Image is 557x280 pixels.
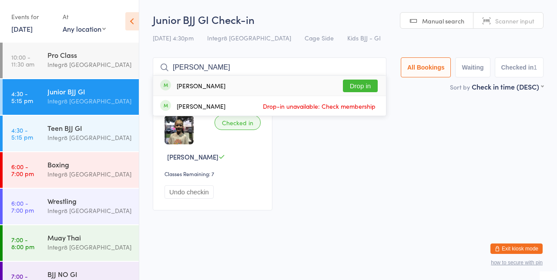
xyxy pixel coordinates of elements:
[207,33,291,42] span: Integr8 [GEOGRAPHIC_DATA]
[455,57,490,77] button: Waiting
[177,103,225,110] div: [PERSON_NAME]
[261,100,378,113] span: Drop-in unavailable: Check membership
[3,116,139,151] a: 4:30 -5:15 pmTeen BJJ GIIntegr8 [GEOGRAPHIC_DATA]
[47,133,131,143] div: Integr8 [GEOGRAPHIC_DATA]
[3,79,139,115] a: 4:30 -5:15 pmJunior BJJ GIIntegr8 [GEOGRAPHIC_DATA]
[153,33,194,42] span: [DATE] 4:30pm
[11,200,34,213] time: 6:00 - 7:00 pm
[177,82,225,89] div: [PERSON_NAME]
[63,10,106,24] div: At
[47,123,131,133] div: Teen BJJ GI
[495,17,534,25] span: Scanner input
[164,185,214,199] button: Undo checkin
[495,57,544,77] button: Checked in1
[47,269,131,279] div: BJJ NO GI
[305,33,334,42] span: Cage Side
[11,127,33,140] time: 4:30 - 5:15 pm
[11,10,54,24] div: Events for
[3,43,139,78] a: 10:00 -11:30 amPro ClassIntegr8 [GEOGRAPHIC_DATA]
[11,90,33,104] time: 4:30 - 5:15 pm
[401,57,451,77] button: All Bookings
[167,152,218,161] span: [PERSON_NAME]
[164,170,263,177] div: Classes Remaining: 7
[11,163,34,177] time: 6:00 - 7:00 pm
[47,233,131,242] div: Muay Thai
[153,12,544,27] h2: Junior BJJ GI Check-in
[47,169,131,179] div: Integr8 [GEOGRAPHIC_DATA]
[422,17,464,25] span: Manual search
[490,243,543,254] button: Exit kiosk mode
[47,96,131,106] div: Integr8 [GEOGRAPHIC_DATA]
[47,60,131,70] div: Integr8 [GEOGRAPHIC_DATA]
[534,64,537,71] div: 1
[3,189,139,224] a: 6:00 -7:00 pmWrestlingIntegr8 [GEOGRAPHIC_DATA]
[347,33,381,42] span: Kids BJJ - GI
[491,260,543,266] button: how to secure with pin
[11,24,33,33] a: [DATE]
[47,160,131,169] div: Boxing
[164,115,194,144] img: image1756798072.png
[3,152,139,188] a: 6:00 -7:00 pmBoxingIntegr8 [GEOGRAPHIC_DATA]
[215,115,261,130] div: Checked in
[472,82,544,91] div: Check in time (DESC)
[343,80,378,92] button: Drop in
[47,206,131,216] div: Integr8 [GEOGRAPHIC_DATA]
[11,53,34,67] time: 10:00 - 11:30 am
[3,225,139,261] a: 7:00 -8:00 pmMuay ThaiIntegr8 [GEOGRAPHIC_DATA]
[47,242,131,252] div: Integr8 [GEOGRAPHIC_DATA]
[47,50,131,60] div: Pro Class
[47,87,131,96] div: Junior BJJ GI
[450,83,470,91] label: Sort by
[63,24,106,33] div: Any location
[11,236,34,250] time: 7:00 - 8:00 pm
[47,196,131,206] div: Wrestling
[153,57,386,77] input: Search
